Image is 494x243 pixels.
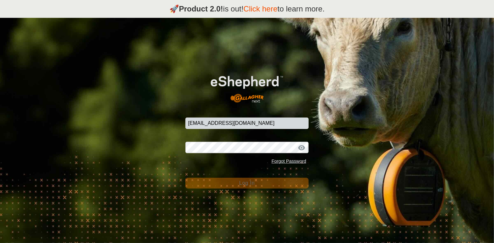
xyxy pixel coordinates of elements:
a: Forgot Password [272,159,306,164]
button: Log In [185,178,309,189]
span: Log In [239,180,255,186]
a: Click here [243,4,277,13]
p: 🚀 is out! to learn more. [169,3,325,15]
input: Email Address [185,118,309,129]
img: E-shepherd Logo [197,66,296,108]
strong: Product 2.0! [179,4,223,13]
